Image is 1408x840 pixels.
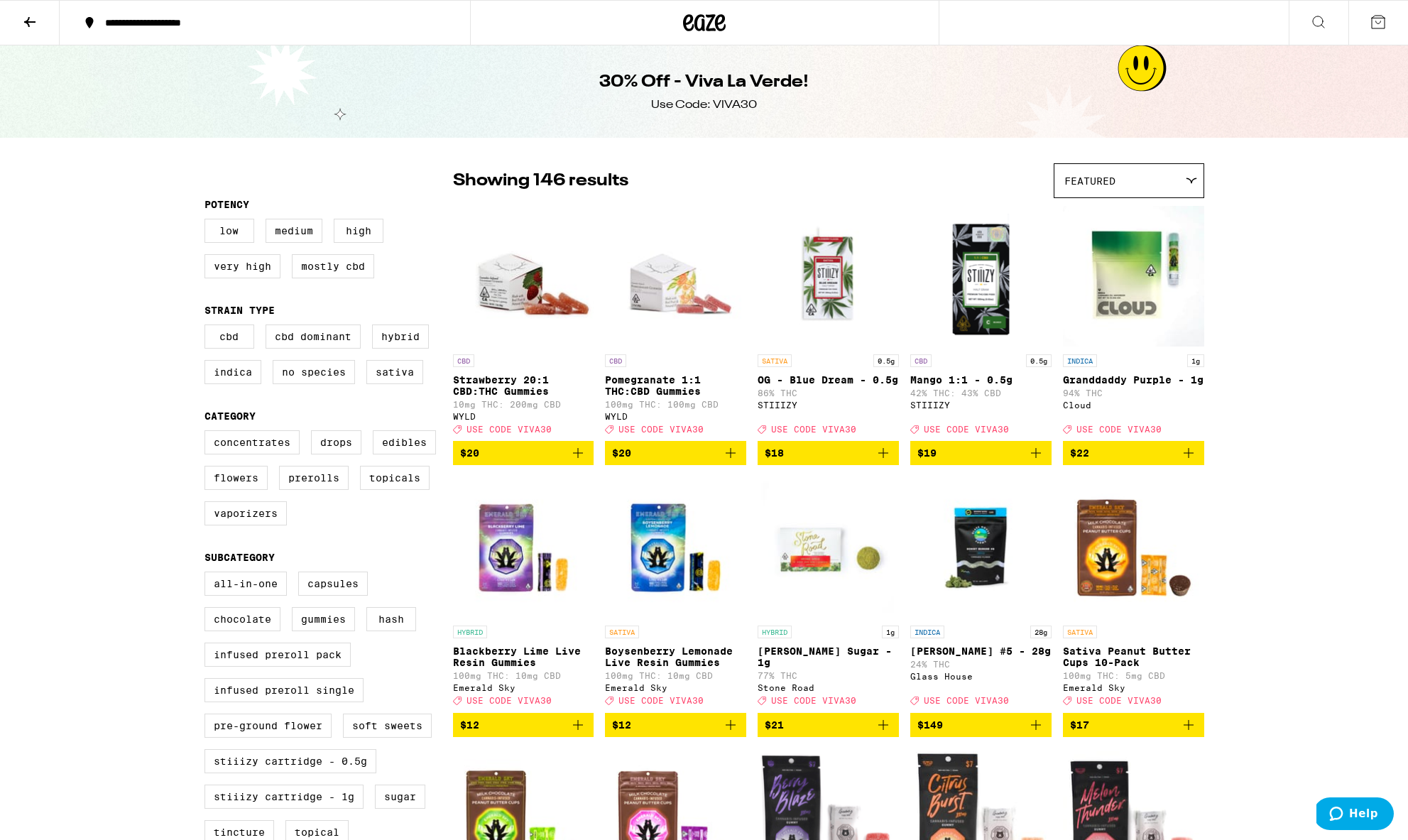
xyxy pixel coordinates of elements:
button: Add to bag [605,713,746,737]
span: $18 [765,447,784,459]
p: SATIVA [605,626,639,638]
p: 0.5g [1026,354,1052,367]
p: CBD [453,354,474,367]
span: USE CODE VIVA30 [618,697,704,706]
p: CBD [605,354,626,367]
span: USE CODE VIVA30 [771,697,856,706]
button: Add to bag [758,713,899,737]
p: Strawberry 20:1 CBD:THC Gummies [453,374,594,397]
a: Open page for Strawberry 20:1 CBD:THC Gummies from WYLD [453,205,594,441]
label: Soft Sweets [343,714,432,738]
img: Glass House - Donny Burger #5 - 28g [910,476,1052,618]
div: Emerald Sky [605,683,746,692]
label: Hash [366,607,416,631]
button: Add to bag [453,713,594,737]
button: Add to bag [1063,441,1204,465]
p: HYBRID [758,626,792,638]
img: Cloud - Granddaddy Purple - 1g [1063,205,1204,347]
div: WYLD [605,412,746,421]
p: 77% THC [758,671,899,680]
h1: 30% Off - Viva La Verde! [599,70,809,94]
p: Pomegranate 1:1 THC:CBD Gummies [605,374,746,397]
p: 42% THC: 43% CBD [910,388,1052,398]
a: Open page for Boysenberry Lemonade Live Resin Gummies from Emerald Sky [605,476,746,712]
a: Open page for Mango 1:1 - 0.5g from STIIIZY [910,205,1052,441]
label: Prerolls [279,466,349,490]
span: Featured [1064,175,1115,187]
a: Open page for OG - Blue Dream - 0.5g from STIIIZY [758,205,899,441]
p: 1g [1187,354,1204,367]
label: Infused Preroll Single [204,678,364,702]
span: USE CODE VIVA30 [618,425,704,434]
p: 24% THC [910,660,1052,669]
p: 94% THC [1063,388,1204,398]
label: STIIIZY Cartridge - 1g [204,785,364,809]
img: Stone Road - Oreo Biscotti Sugar - 1g [758,476,899,618]
div: Glass House [910,672,1052,681]
legend: Potency [204,199,249,210]
p: INDICA [910,626,944,638]
legend: Strain Type [204,305,275,316]
span: USE CODE VIVA30 [924,425,1009,434]
p: [PERSON_NAME] Sugar - 1g [758,645,899,668]
p: HYBRID [453,626,487,638]
span: USE CODE VIVA30 [466,425,552,434]
label: Topicals [360,466,430,490]
label: Low [204,219,254,243]
p: Granddaddy Purple - 1g [1063,374,1204,386]
label: STIIIZY Cartridge - 0.5g [204,749,376,773]
label: Medium [266,219,322,243]
label: Capsules [298,572,368,596]
label: Very High [204,254,280,278]
span: $149 [917,719,943,731]
div: STIIIZY [758,400,899,410]
img: Emerald Sky - Blackberry Lime Live Resin Gummies [453,476,594,618]
div: STIIIZY [910,400,1052,410]
span: $12 [460,719,479,731]
p: Sativa Peanut Butter Cups 10-Pack [1063,645,1204,668]
img: Emerald Sky - Boysenberry Lemonade Live Resin Gummies [605,476,746,618]
p: 86% THC [758,388,899,398]
button: Add to bag [758,441,899,465]
button: Add to bag [605,441,746,465]
div: Emerald Sky [453,683,594,692]
label: Chocolate [204,607,280,631]
label: Infused Preroll Pack [204,643,351,667]
a: Open page for Donny Burger #5 - 28g from Glass House [910,476,1052,712]
label: Indica [204,360,261,384]
p: 100mg THC: 5mg CBD [1063,671,1204,680]
div: Stone Road [758,683,899,692]
span: $21 [765,719,784,731]
label: Concentrates [204,430,300,454]
label: Flowers [204,466,268,490]
span: $17 [1070,719,1089,731]
p: Showing 146 results [453,169,628,193]
span: $20 [460,447,479,459]
span: USE CODE VIVA30 [1076,425,1162,434]
label: CBD [204,324,254,349]
img: STIIIZY - OG - Blue Dream - 0.5g [758,205,899,347]
p: Boysenberry Lemonade Live Resin Gummies [605,645,746,668]
a: Open page for Granddaddy Purple - 1g from Cloud [1063,205,1204,441]
p: SATIVA [758,354,792,367]
label: High [334,219,383,243]
p: SATIVA [1063,626,1097,638]
p: CBD [910,354,932,367]
label: Hybrid [372,324,429,349]
a: Open page for Sativa Peanut Butter Cups 10-Pack from Emerald Sky [1063,476,1204,712]
label: Pre-ground Flower [204,714,332,738]
p: 100mg THC: 100mg CBD [605,400,746,409]
span: USE CODE VIVA30 [1076,697,1162,706]
p: 28g [1030,626,1052,638]
label: Drops [311,430,361,454]
p: [PERSON_NAME] #5 - 28g [910,645,1052,657]
legend: Category [204,410,256,422]
img: STIIIZY - Mango 1:1 - 0.5g [910,205,1052,347]
p: 10mg THC: 200mg CBD [453,400,594,409]
iframe: Opens a widget where you can find more information [1316,797,1394,833]
label: All-In-One [204,572,287,596]
img: WYLD - Pomegranate 1:1 THC:CBD Gummies [605,205,746,347]
span: USE CODE VIVA30 [771,425,856,434]
label: Gummies [292,607,355,631]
